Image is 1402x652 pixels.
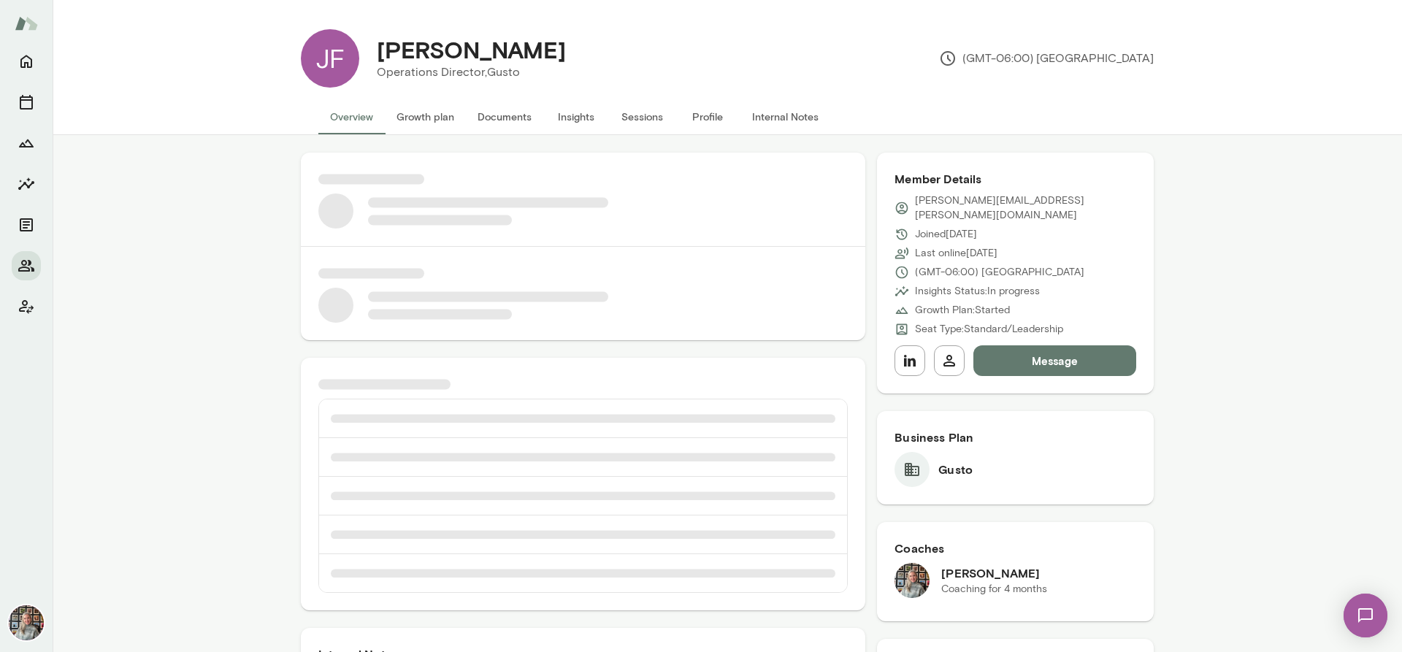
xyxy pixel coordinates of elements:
[740,99,830,134] button: Internal Notes
[941,582,1047,597] p: Coaching for 4 months
[12,47,41,76] button: Home
[12,88,41,117] button: Sessions
[915,193,1136,223] p: [PERSON_NAME][EMAIL_ADDRESS][PERSON_NAME][DOMAIN_NAME]
[973,345,1136,376] button: Message
[466,99,543,134] button: Documents
[301,29,359,88] div: JF
[318,99,385,134] button: Overview
[377,64,566,81] p: Operations Director, Gusto
[915,246,997,261] p: Last online [DATE]
[12,251,41,280] button: Members
[12,292,41,321] button: Client app
[915,303,1010,318] p: Growth Plan: Started
[915,265,1084,280] p: (GMT-06:00) [GEOGRAPHIC_DATA]
[609,99,675,134] button: Sessions
[938,461,973,478] h6: Gusto
[12,169,41,199] button: Insights
[15,9,38,37] img: Mento
[915,227,977,242] p: Joined [DATE]
[543,99,609,134] button: Insights
[675,99,740,134] button: Profile
[12,129,41,158] button: Growth Plan
[915,322,1063,337] p: Seat Type: Standard/Leadership
[377,36,566,64] h4: [PERSON_NAME]
[915,284,1040,299] p: Insights Status: In progress
[12,210,41,239] button: Documents
[939,50,1154,67] p: (GMT-06:00) [GEOGRAPHIC_DATA]
[895,429,1136,446] h6: Business Plan
[895,563,930,598] img: Tricia Maggio
[385,99,466,134] button: Growth plan
[895,170,1136,188] h6: Member Details
[895,540,1136,557] h6: Coaches
[9,605,44,640] img: Tricia Maggio
[941,564,1047,582] h6: [PERSON_NAME]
